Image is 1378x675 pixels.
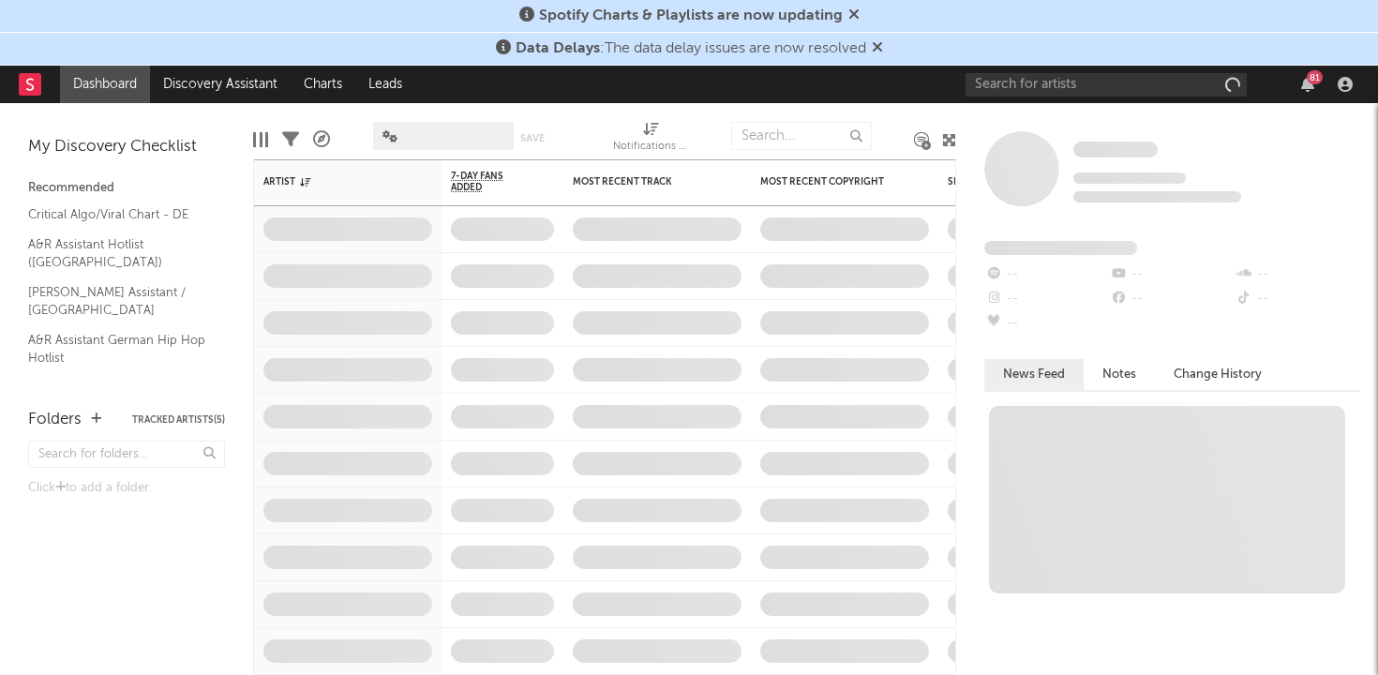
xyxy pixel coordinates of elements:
[1073,142,1158,157] span: Some Artist
[263,176,404,187] div: Artist
[1235,262,1359,287] div: --
[313,112,330,167] div: A&R Pipeline
[1109,287,1234,311] div: --
[282,112,299,167] div: Filters
[1073,141,1158,159] a: Some Artist
[984,311,1109,336] div: --
[520,133,545,143] button: Save
[984,262,1109,287] div: --
[984,359,1084,390] button: News Feed
[966,73,1247,97] input: Search for artists
[28,282,206,321] a: [PERSON_NAME] Assistant / [GEOGRAPHIC_DATA]
[613,136,688,158] div: Notifications (Artist)
[28,477,225,500] div: Click to add a folder.
[984,241,1137,255] span: Fans Added by Platform
[1084,359,1155,390] button: Notes
[28,330,206,368] a: A&R Assistant German Hip Hop Hotlist
[253,112,268,167] div: Edit Columns
[539,8,843,23] span: Spotify Charts & Playlists are now updating
[28,409,82,431] div: Folders
[613,112,688,167] div: Notifications (Artist)
[291,66,355,103] a: Charts
[573,176,713,187] div: Most Recent Track
[132,415,225,425] button: Tracked Artists(5)
[760,176,901,187] div: Most Recent Copyright
[731,122,872,150] input: Search...
[848,8,860,23] span: Dismiss
[28,441,225,468] input: Search for folders...
[1073,172,1186,184] span: Tracking Since: [DATE]
[1307,70,1323,84] div: 81
[451,171,526,193] span: 7-Day Fans Added
[1109,262,1234,287] div: --
[1073,191,1241,202] span: 0 fans last week
[150,66,291,103] a: Discovery Assistant
[984,287,1109,311] div: --
[28,177,225,200] div: Recommended
[1155,359,1281,390] button: Change History
[60,66,150,103] a: Dashboard
[28,204,206,225] a: Critical Algo/Viral Chart - DE
[355,66,415,103] a: Leads
[872,41,883,56] span: Dismiss
[1235,287,1359,311] div: --
[28,234,206,273] a: A&R Assistant Hotlist ([GEOGRAPHIC_DATA])
[1301,77,1314,92] button: 81
[516,41,866,56] span: : The data delay issues are now resolved
[516,41,600,56] span: Data Delays
[28,136,225,158] div: My Discovery Checklist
